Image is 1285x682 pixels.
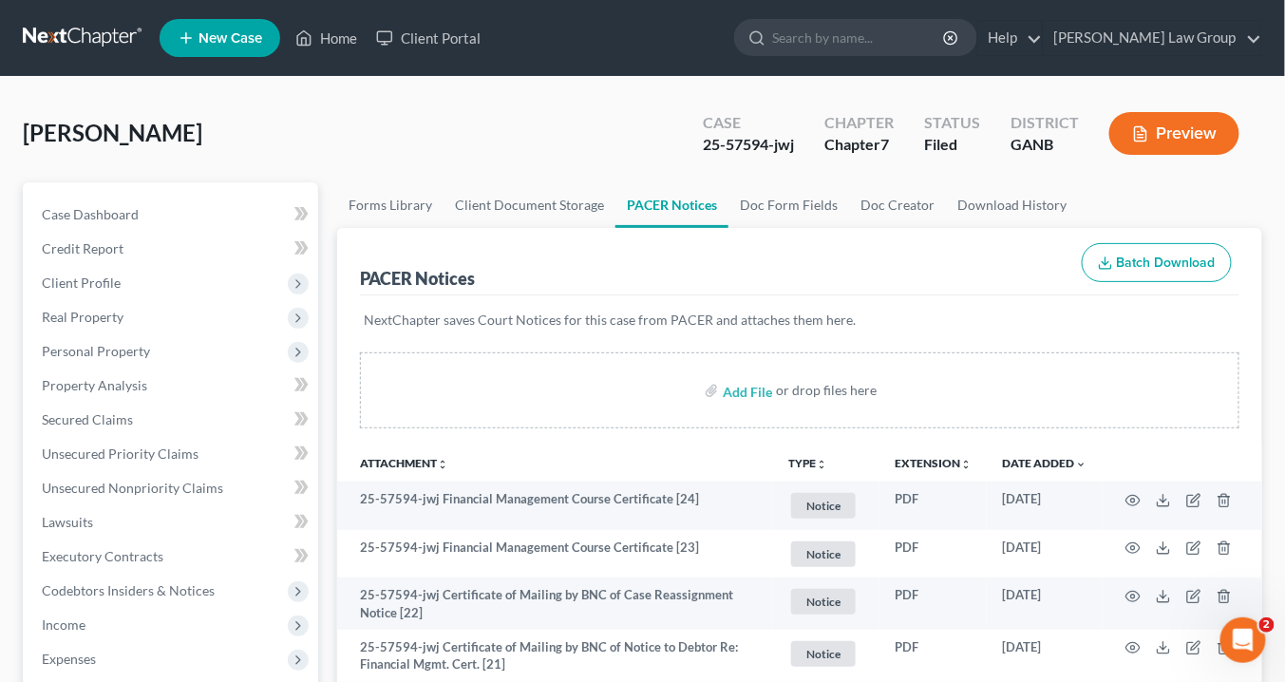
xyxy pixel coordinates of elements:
[27,437,318,471] a: Unsecured Priority Claims
[360,267,475,290] div: PACER Notices
[987,630,1103,682] td: [DATE]
[1259,617,1275,633] span: 2
[198,31,262,46] span: New Case
[337,182,444,228] a: Forms Library
[791,493,856,519] span: Notice
[1082,243,1232,283] button: Batch Download
[791,541,856,567] span: Notice
[880,135,889,153] span: 7
[42,514,93,530] span: Lawsuits
[337,630,773,682] td: 25-57594-jwj Certificate of Mailing by BNC of Notice to Debtor Re: Financial Mgmt. Cert. [21]
[1117,255,1216,271] span: Batch Download
[987,530,1103,578] td: [DATE]
[27,540,318,574] a: Executory Contracts
[1011,112,1079,134] div: District
[703,112,794,134] div: Case
[42,377,147,393] span: Property Analysis
[703,134,794,156] div: 25-57594-jwj
[42,582,215,598] span: Codebtors Insiders & Notices
[879,630,987,682] td: PDF
[42,240,123,256] span: Credit Report
[42,411,133,427] span: Secured Claims
[788,539,864,570] a: Notice
[788,458,827,470] button: TYPEunfold_more
[1002,456,1087,470] a: Date Added expand_more
[42,480,223,496] span: Unsecured Nonpriority Claims
[42,275,121,291] span: Client Profile
[849,182,946,228] a: Doc Creator
[337,482,773,530] td: 25-57594-jwj Financial Management Course Certificate [24]
[924,112,980,134] div: Status
[791,589,856,615] span: Notice
[27,505,318,540] a: Lawsuits
[42,445,198,462] span: Unsecured Priority Claims
[824,112,894,134] div: Chapter
[1011,134,1079,156] div: GANB
[788,586,864,617] a: Notice
[978,21,1042,55] a: Help
[1109,112,1239,155] button: Preview
[42,343,150,359] span: Personal Property
[337,530,773,578] td: 25-57594-jwj Financial Management Course Certificate [23]
[615,182,728,228] a: PACER Notices
[960,459,972,470] i: unfold_more
[788,638,864,670] a: Notice
[791,641,856,667] span: Notice
[364,311,1236,330] p: NextChapter saves Court Notices for this case from PACER and attaches them here.
[42,309,123,325] span: Real Property
[895,456,972,470] a: Extensionunfold_more
[816,459,827,470] i: unfold_more
[728,182,849,228] a: Doc Form Fields
[23,119,202,146] span: [PERSON_NAME]
[42,651,96,667] span: Expenses
[987,578,1103,630] td: [DATE]
[42,616,85,633] span: Income
[946,182,1078,228] a: Download History
[879,530,987,578] td: PDF
[42,206,139,222] span: Case Dashboard
[924,134,980,156] div: Filed
[776,381,877,400] div: or drop files here
[987,482,1103,530] td: [DATE]
[879,578,987,630] td: PDF
[444,182,615,228] a: Client Document Storage
[788,490,864,521] a: Notice
[367,21,490,55] a: Client Portal
[772,20,946,55] input: Search by name...
[27,198,318,232] a: Case Dashboard
[360,456,448,470] a: Attachmentunfold_more
[286,21,367,55] a: Home
[27,403,318,437] a: Secured Claims
[42,548,163,564] span: Executory Contracts
[1076,459,1087,470] i: expand_more
[27,369,318,403] a: Property Analysis
[437,459,448,470] i: unfold_more
[879,482,987,530] td: PDF
[1044,21,1261,55] a: [PERSON_NAME] Law Group
[824,134,894,156] div: Chapter
[27,471,318,505] a: Unsecured Nonpriority Claims
[27,232,318,266] a: Credit Report
[337,578,773,630] td: 25-57594-jwj Certificate of Mailing by BNC of Case Reassignment Notice [22]
[1220,617,1266,663] iframe: Intercom live chat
